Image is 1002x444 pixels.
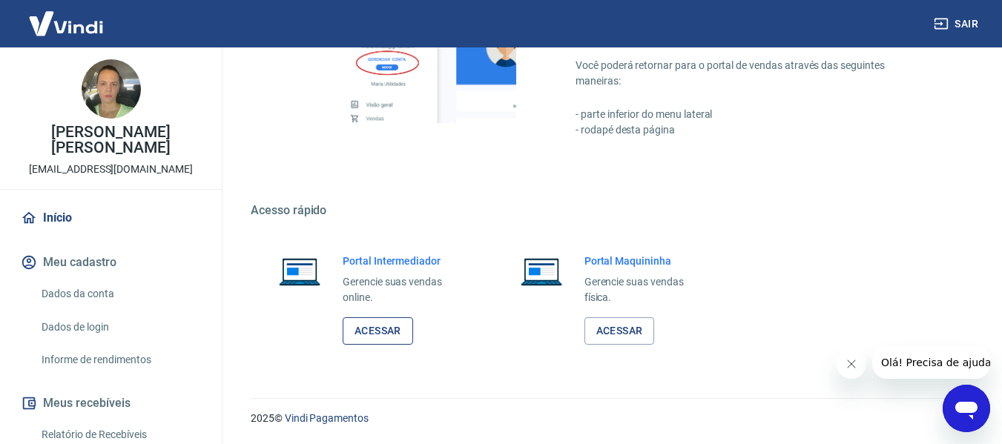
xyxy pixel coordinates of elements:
iframe: Mensagem da empresa [872,346,990,379]
a: Dados da conta [36,279,204,309]
iframe: Fechar mensagem [837,349,866,379]
p: Você poderá retornar para o portal de vendas através das seguintes maneiras: [576,58,931,89]
p: 2025 © [251,411,966,426]
span: Olá! Precisa de ajuda? [9,10,125,22]
img: Imagem de um notebook aberto [510,254,573,289]
a: Informe de rendimentos [36,345,204,375]
button: Meu cadastro [18,246,204,279]
button: Meus recebíveis [18,387,204,420]
h6: Portal Maquininha [584,254,708,268]
a: Vindi Pagamentos [285,412,369,424]
p: [EMAIL_ADDRESS][DOMAIN_NAME] [29,162,193,177]
img: Imagem de um notebook aberto [268,254,331,289]
p: - parte inferior do menu lateral [576,107,931,122]
h5: Acesso rápido [251,203,966,218]
p: [PERSON_NAME] [PERSON_NAME] [12,125,210,156]
img: 15d61fe2-2cf3-463f-abb3-188f2b0ad94a.jpeg [82,59,141,119]
a: Início [18,202,204,234]
a: Dados de login [36,312,204,342]
p: Gerencie suas vendas física. [584,274,708,305]
h6: Portal Intermediador [343,254,466,268]
button: Sair [931,10,984,38]
iframe: Botão para abrir a janela de mensagens [943,385,990,432]
p: - rodapé desta página [576,122,931,138]
a: Acessar [343,317,413,345]
img: Vindi [18,1,114,46]
p: Gerencie suas vendas online. [343,274,466,305]
a: Acessar [584,317,655,345]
